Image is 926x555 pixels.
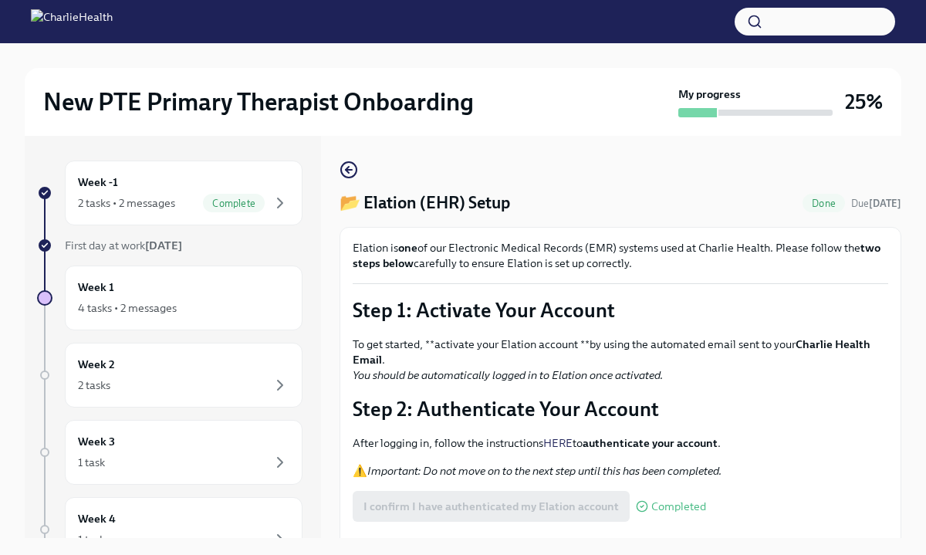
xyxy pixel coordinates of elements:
em: You should be automatically logged in to Elation once activated. [353,368,663,382]
span: Done [803,198,845,209]
p: After logging in, follow the instructions to . [353,435,888,451]
span: Due [851,198,901,209]
span: August 22nd, 2025 10:00 [851,196,901,211]
p: ⚠️ [353,463,888,479]
strong: My progress [678,86,741,102]
strong: [DATE] [869,198,901,209]
div: 2 tasks [78,377,110,393]
h6: Week 3 [78,433,115,450]
strong: one [398,241,417,255]
div: 1 task [78,455,105,470]
a: HERE [543,436,573,450]
a: First day at work[DATE] [37,238,302,253]
p: Elation is of our Electronic Medical Records (EMR) systems used at Charlie Health. Please follow ... [353,240,888,271]
div: 1 task [78,532,105,547]
h6: Week 4 [78,510,116,527]
a: Week 14 tasks • 2 messages [37,266,302,330]
div: 4 tasks • 2 messages [78,300,177,316]
h6: Week -1 [78,174,118,191]
a: Week 22 tasks [37,343,302,408]
span: First day at work [65,239,182,252]
strong: authenticate your account [583,436,718,450]
a: Week -12 tasks • 2 messagesComplete [37,161,302,225]
p: Step 2: Authenticate Your Account [353,395,888,423]
h6: Week 2 [78,356,115,373]
em: Important: Do not move on to the next step until this has been completed. [367,464,722,478]
span: Completed [651,501,706,513]
h3: 25% [845,88,883,116]
img: CharlieHealth [31,9,113,34]
p: Step 1: Activate Your Account [353,296,888,324]
p: To get started, **activate your Elation account **by using the automated email sent to your . [353,337,888,383]
h4: 📂 Elation (EHR) Setup [340,191,510,215]
span: Complete [203,198,265,209]
a: Week 31 task [37,420,302,485]
strong: [DATE] [145,239,182,252]
div: 2 tasks • 2 messages [78,195,175,211]
h2: New PTE Primary Therapist Onboarding [43,86,474,117]
h6: Week 1 [78,279,114,296]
